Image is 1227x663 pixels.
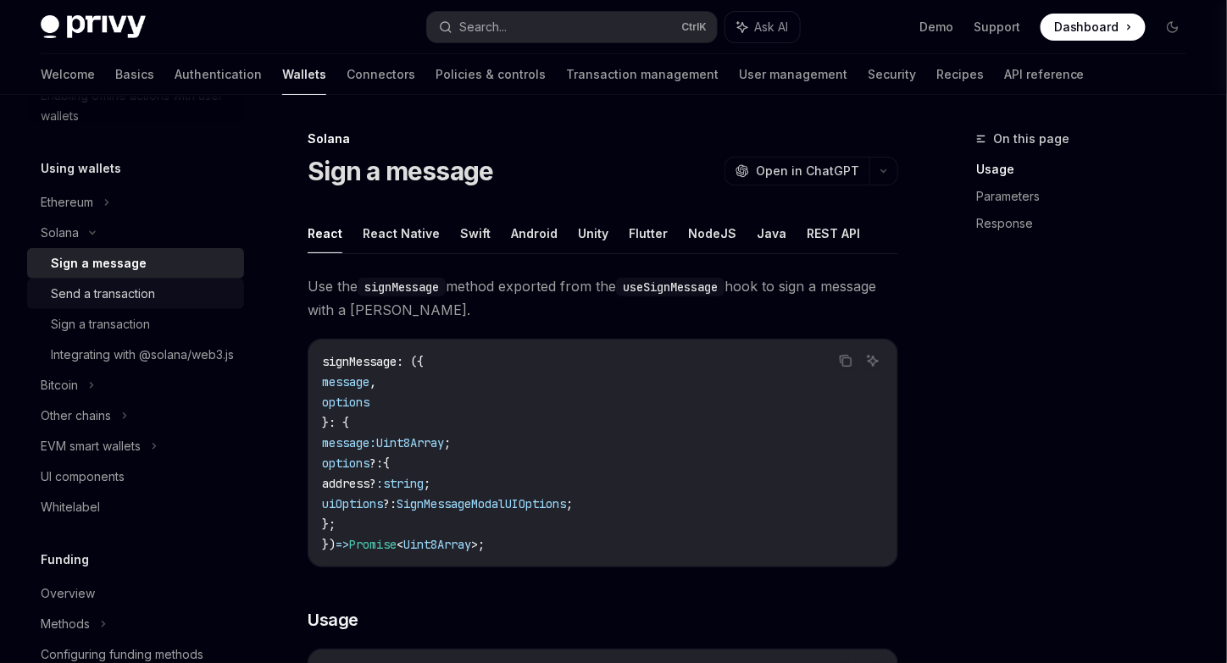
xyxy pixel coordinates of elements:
[754,19,788,36] span: Ask AI
[397,496,566,511] span: SignMessageModalUIOptions
[459,17,507,37] div: Search...
[41,54,95,95] a: Welcome
[308,213,342,253] button: React
[41,158,121,179] h5: Using wallets
[322,374,369,390] span: message
[1004,54,1085,95] a: API reference
[322,496,383,511] span: uiOptions
[41,583,95,604] div: Overview
[27,279,244,309] a: Send a transaction
[444,435,451,450] span: ;
[397,537,403,552] span: <
[41,467,125,487] div: UI components
[566,54,719,95] a: Transaction management
[936,54,984,95] a: Recipes
[322,537,336,552] span: })
[41,406,111,426] div: Other chains
[27,340,244,370] a: Integrating with @solana/web3.js
[369,374,376,390] span: ,
[41,436,141,456] div: EVM smart wallets
[282,54,326,95] a: Wallets
[369,456,383,471] span: ?:
[868,54,916,95] a: Security
[41,223,79,243] div: Solana
[27,492,244,522] a: Whitelabel
[436,54,546,95] a: Policies & controls
[1159,14,1186,41] button: Toggle dark mode
[51,345,234,365] div: Integrating with @solana/web3.js
[308,274,898,322] span: Use the method exported from the hook to sign a message with a [PERSON_NAME].
[115,54,154,95] a: Basics
[807,213,860,253] button: REST API
[383,456,390,471] span: {
[616,278,725,296] code: useSignMessage
[835,350,857,372] button: Copy the contents from the code block
[478,537,485,552] span: ;
[629,213,668,253] button: Flutter
[27,309,244,340] a: Sign a transaction
[427,12,717,42] button: Search...CtrlK
[460,213,491,253] button: Swift
[51,253,147,273] div: Sign a message
[383,496,397,511] span: ?:
[308,608,358,632] span: Usage
[27,461,244,492] a: UI components
[1054,19,1119,36] span: Dashboard
[41,375,78,395] div: Bitcoin
[974,19,1020,36] a: Support
[739,54,847,95] a: User management
[976,156,1200,183] a: Usage
[322,476,376,491] span: address?
[471,537,478,552] span: >
[322,435,376,450] span: message:
[511,213,558,253] button: Android
[41,497,100,517] div: Whitelabel
[27,578,244,609] a: Overview
[347,54,415,95] a: Connectors
[51,284,155,304] div: Send a transaction
[41,15,146,39] img: dark logo
[403,537,471,552] span: Uint8Array
[27,248,244,279] a: Sign a message
[308,130,898,147] div: Solana
[51,314,150,334] div: Sign a transaction
[993,129,1069,149] span: On this page
[41,614,90,634] div: Methods
[336,537,349,552] span: =>
[688,213,736,253] button: NodeJS
[757,213,786,253] button: Java
[349,537,397,552] span: Promise
[322,415,349,430] span: }: {
[976,210,1200,237] a: Response
[424,476,430,491] span: ;
[322,517,336,532] span: };
[578,213,608,253] button: Unity
[725,12,800,42] button: Ask AI
[322,354,397,369] span: signMessage
[308,156,494,186] h1: Sign a message
[322,456,369,471] span: options
[358,278,446,296] code: signMessage
[919,19,953,36] a: Demo
[322,395,369,410] span: options
[383,476,424,491] span: string
[376,476,383,491] span: :
[397,354,424,369] span: : ({
[376,435,444,450] span: Uint8Array
[566,496,573,511] span: ;
[976,183,1200,210] a: Parameters
[756,163,859,180] span: Open in ChatGPT
[681,20,707,34] span: Ctrl K
[725,157,869,185] button: Open in ChatGPT
[41,550,89,570] h5: Funding
[175,54,262,95] a: Authentication
[1041,14,1146,41] a: Dashboard
[41,192,93,213] div: Ethereum
[862,350,884,372] button: Ask AI
[363,213,440,253] button: React Native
